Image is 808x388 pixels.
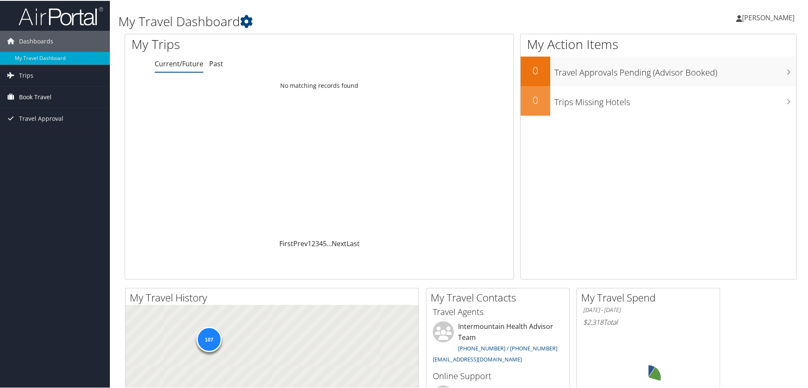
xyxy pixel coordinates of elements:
h6: [DATE] - [DATE] [583,305,713,313]
a: 1 [308,238,311,247]
img: airportal-logo.png [19,5,103,25]
h3: Online Support [433,369,563,381]
h2: 0 [521,62,550,77]
a: Last [347,238,360,247]
h2: My Travel Spend [581,290,720,304]
span: [PERSON_NAME] [742,12,794,22]
h1: My Action Items [521,35,796,52]
span: Travel Approval [19,107,63,128]
span: $2,318 [583,317,603,326]
a: [PERSON_NAME] [736,4,803,30]
a: [PHONE_NUMBER] / [PHONE_NUMBER] [458,344,557,351]
span: Book Travel [19,86,52,107]
td: No matching records found [125,77,513,92]
a: 0Trips Missing Hotels [521,85,796,115]
a: First [279,238,293,247]
a: Prev [293,238,308,247]
li: Intermountain Health Advisor Team [429,320,567,366]
h3: Travel Approvals Pending (Advisor Booked) [554,62,796,78]
a: 0Travel Approvals Pending (Advisor Booked) [521,56,796,85]
h6: Total [583,317,713,326]
h2: My Travel History [130,290,418,304]
h3: Trips Missing Hotels [554,91,796,107]
a: Past [209,58,223,68]
a: Current/Future [155,58,203,68]
h1: My Trips [131,35,345,52]
span: Dashboards [19,30,53,51]
a: 3 [315,238,319,247]
a: 5 [323,238,327,247]
h1: My Travel Dashboard [118,12,575,30]
a: Next [332,238,347,247]
div: 107 [196,326,221,351]
h2: My Travel Contacts [431,290,569,304]
a: [EMAIL_ADDRESS][DOMAIN_NAME] [433,355,522,362]
h3: Travel Agents [433,305,563,317]
span: Trips [19,64,33,85]
a: 2 [311,238,315,247]
h2: 0 [521,92,550,106]
span: … [327,238,332,247]
a: 4 [319,238,323,247]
